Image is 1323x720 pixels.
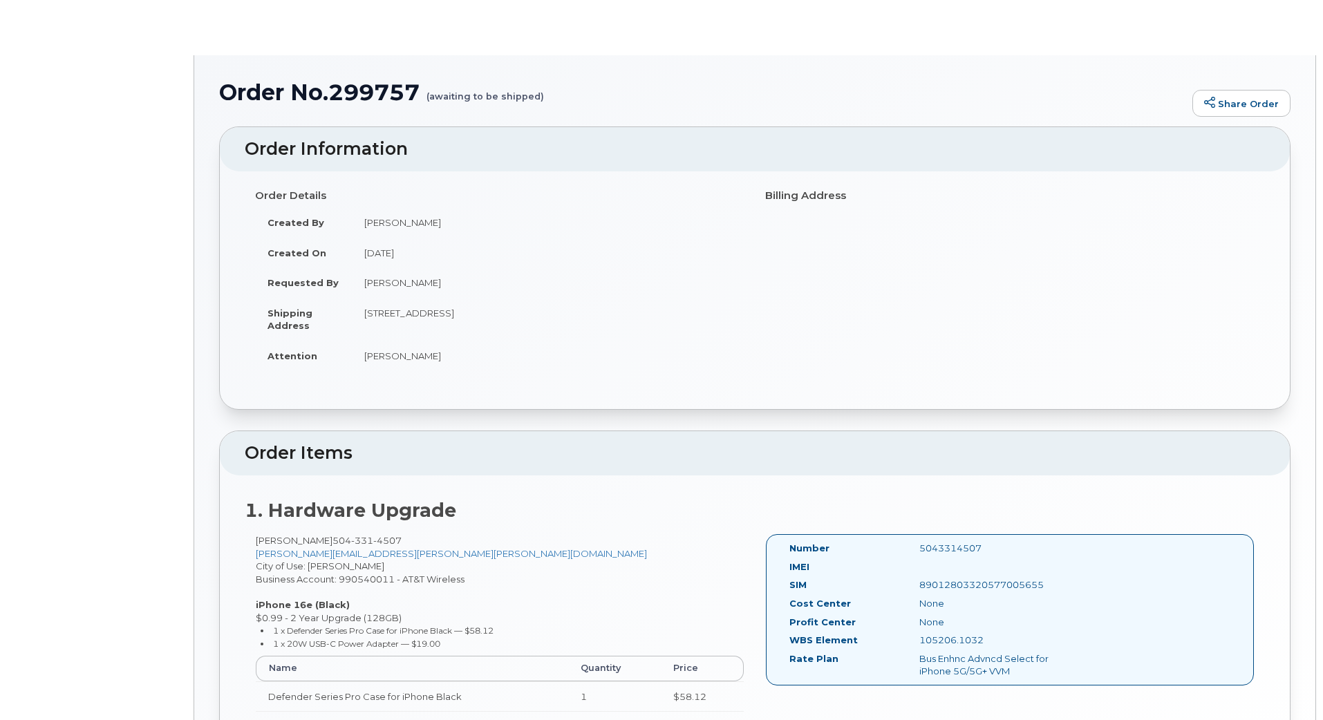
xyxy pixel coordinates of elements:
[268,277,339,288] strong: Requested By
[352,207,744,238] td: [PERSON_NAME]
[765,190,1255,202] h4: Billing Address
[661,656,744,681] th: Price
[661,681,744,712] td: $58.12
[352,267,744,298] td: [PERSON_NAME]
[256,599,350,610] strong: iPhone 16e (Black)
[789,560,809,574] label: IMEI
[909,578,1091,591] div: 89012803320577005655
[245,499,456,522] strong: 1. Hardware Upgrade
[256,681,568,712] td: Defender Series Pro Case for iPhone Black
[273,638,440,649] small: 1 x 20W USB-C Power Adapter — $19.00
[219,80,1185,104] h1: Order No.299757
[789,578,807,591] label: SIM
[789,652,838,665] label: Rate Plan
[245,444,1265,463] h2: Order Items
[789,616,856,629] label: Profit Center
[789,597,851,610] label: Cost Center
[789,634,858,647] label: WBS Element
[909,634,1091,647] div: 105206.1032
[332,535,402,546] span: 504
[373,535,402,546] span: 4507
[268,247,326,258] strong: Created On
[352,238,744,268] td: [DATE]
[273,625,494,636] small: 1 x Defender Series Pro Case for iPhone Black — $58.12
[245,140,1265,159] h2: Order Information
[426,80,544,102] small: (awaiting to be shipped)
[268,217,324,228] strong: Created By
[352,298,744,341] td: [STREET_ADDRESS]
[352,341,744,371] td: [PERSON_NAME]
[568,656,661,681] th: Quantity
[568,681,661,712] td: 1
[1192,90,1291,117] a: Share Order
[256,548,647,559] a: [PERSON_NAME][EMAIL_ADDRESS][PERSON_NAME][PERSON_NAME][DOMAIN_NAME]
[268,350,317,361] strong: Attention
[909,597,1091,610] div: None
[909,542,1091,555] div: 5043314507
[351,535,373,546] span: 331
[256,656,568,681] th: Name
[909,616,1091,629] div: None
[255,190,744,202] h4: Order Details
[789,542,829,555] label: Number
[909,652,1091,678] div: Bus Enhnc Advncd Select for iPhone 5G/5G+ VVM
[268,307,312,332] strong: Shipping Address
